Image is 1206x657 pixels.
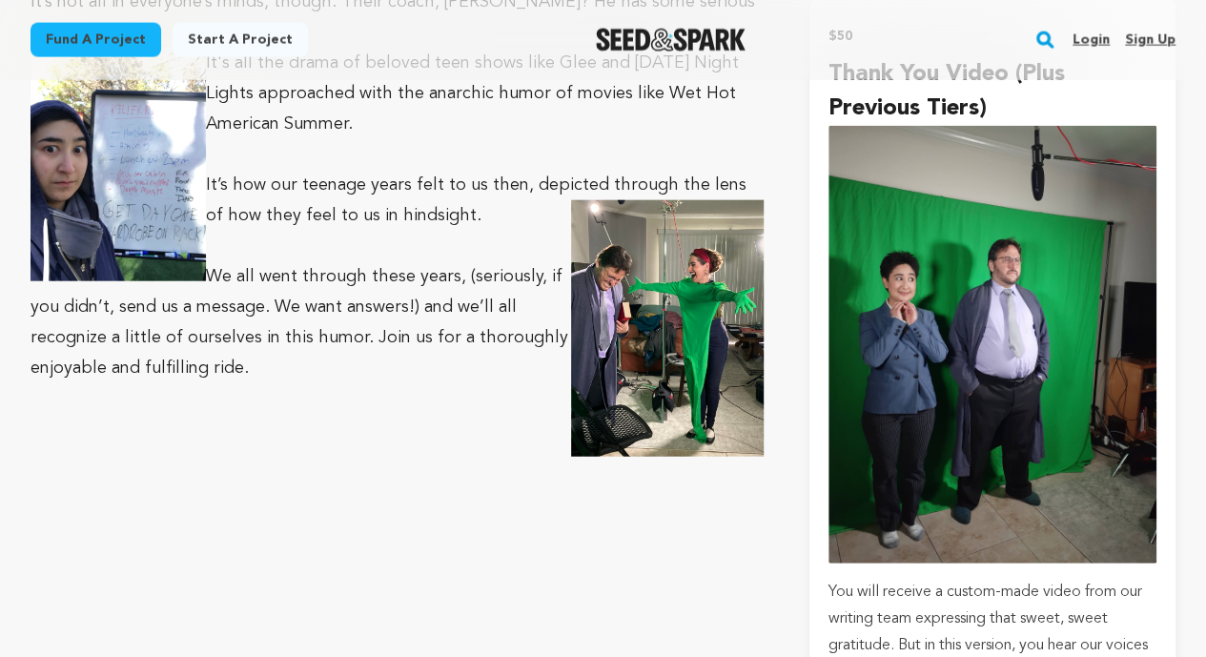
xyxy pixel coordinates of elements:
h4: Thank You Video (plus previous tiers) [828,57,1156,126]
a: Start a project [173,23,308,57]
p: It’s how our teenage years felt to us then, depicted through the lens of how they feel to us in h... [31,170,764,231]
img: Seed&Spark Logo Dark Mode [596,29,746,51]
a: Login [1073,25,1110,55]
p: It's all the drama of beloved teen shows like Glee and [DATE] Night Lights approached with the an... [31,48,764,139]
img: 1749178353-IMG_4729.jpeg [31,48,206,281]
img: incentive [828,126,1156,564]
a: Fund a project [31,23,161,57]
img: 1749178442-7744c9bc-6df7-465a-9e1d-e5b9046c0828.jpeg [571,200,764,457]
a: Sign up [1125,25,1175,55]
p: We all went through these years, (seriously, if you didn’t, send us a message. We want answers!) ... [31,261,764,383]
a: Seed&Spark Homepage [596,29,746,51]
